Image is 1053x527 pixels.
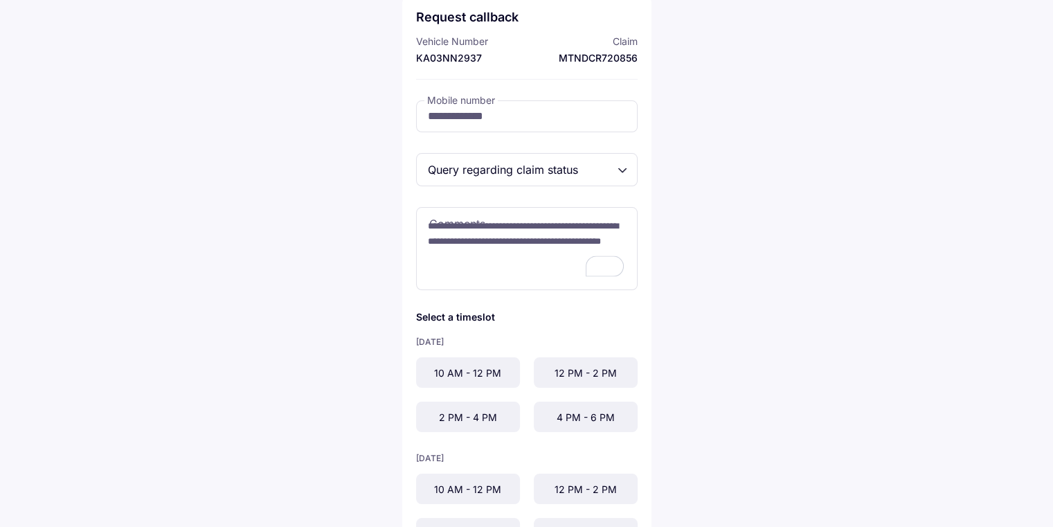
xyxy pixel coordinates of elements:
[416,453,638,463] div: [DATE]
[530,35,638,48] div: Claim
[416,402,520,432] div: 2 PM - 4 PM
[416,10,638,24] div: Request callback
[416,311,638,323] div: Select a timeslot
[534,357,638,388] div: 12 PM - 2 PM
[534,474,638,504] div: 12 PM - 2 PM
[416,337,638,347] div: [DATE]
[416,357,520,388] div: 10 AM - 12 PM
[416,474,520,504] div: 10 AM - 12 PM
[416,35,523,48] div: Vehicle Number
[534,402,638,432] div: 4 PM - 6 PM
[416,207,638,290] textarea: To enrich screen reader interactions, please activate Accessibility in Grammarly extension settings
[416,51,523,65] div: KA03NN2937
[530,51,638,65] div: MTNDCR720856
